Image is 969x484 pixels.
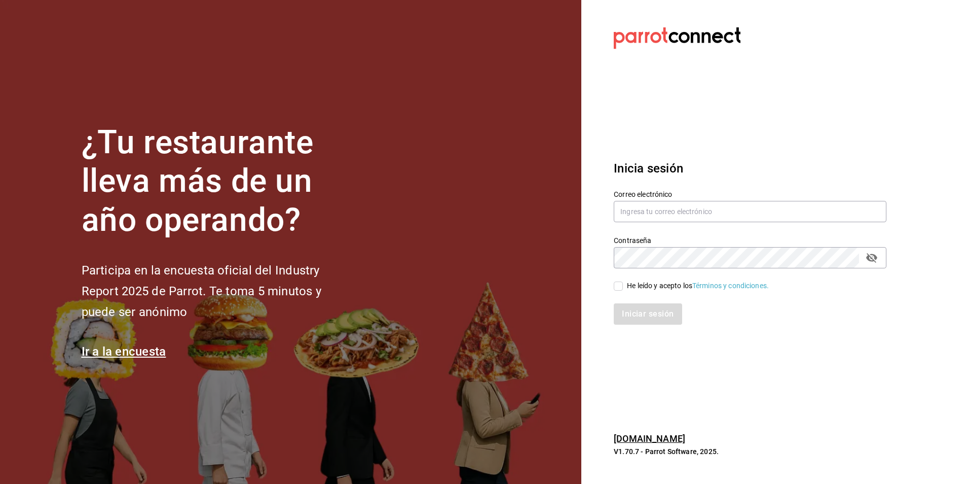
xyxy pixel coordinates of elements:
button: passwordField [863,249,880,266]
label: Contraseña [614,236,886,244]
h2: Participa en la encuesta oficial del Industry Report 2025 de Parrot. Te toma 5 minutos y puede se... [82,260,355,322]
a: Ir a la encuesta [82,344,166,359]
h3: Inicia sesión [614,159,886,178]
input: Ingresa tu correo electrónico [614,201,886,222]
p: V1.70.7 - Parrot Software, 2025. [614,446,886,457]
a: [DOMAIN_NAME] [614,433,685,444]
div: He leído y acepto los [627,281,769,291]
label: Correo electrónico [614,190,886,197]
h1: ¿Tu restaurante lleva más de un año operando? [82,123,355,240]
a: Términos y condiciones. [692,282,769,290]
